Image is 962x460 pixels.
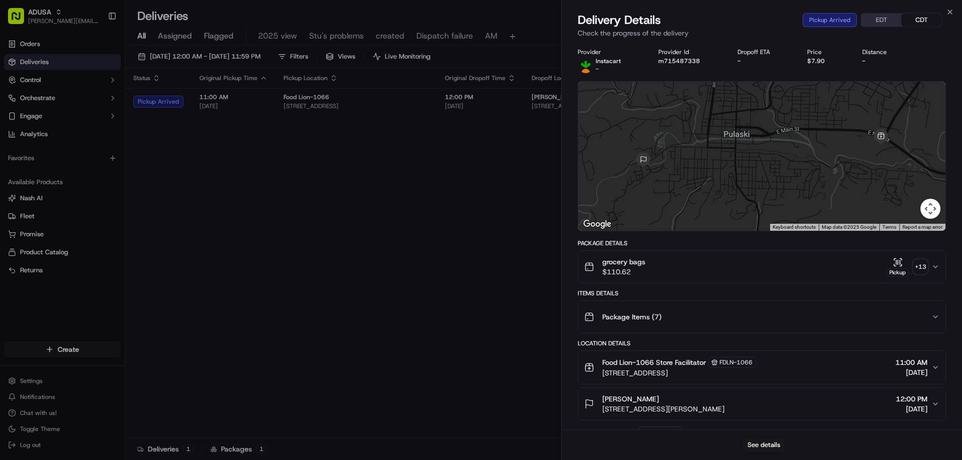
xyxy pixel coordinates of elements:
[10,40,182,56] p: Welcome 👋
[578,428,632,436] div: Delivery Activity
[658,48,722,56] div: Provider Id
[807,48,846,56] div: Price
[638,426,683,438] button: Add Event
[10,10,30,30] img: Nash
[578,12,661,28] span: Delivery Details
[71,169,121,177] a: Powered byPylon
[95,145,161,155] span: API Documentation
[578,351,945,384] button: Food Lion-1066 Store FacilitatorFDLN-1066[STREET_ADDRESS]11:00 AM[DATE]
[578,57,594,73] img: profile_instacart_ahold_partner.png
[602,312,661,322] span: Package Items ( 7 )
[862,57,908,65] div: -
[773,224,816,231] button: Keyboard shortcuts
[658,57,700,65] button: m715487338
[895,367,927,377] span: [DATE]
[902,224,942,230] a: Report a map error
[578,388,945,420] button: [PERSON_NAME][STREET_ADDRESS][PERSON_NAME]12:00 PM[DATE]
[602,357,706,367] span: Food Lion-1066 Store Facilitator
[578,301,945,333] button: Package Items (7)
[862,48,908,56] div: Distance
[719,358,753,366] span: FDLN-1066
[602,368,756,378] span: [STREET_ADDRESS]
[743,438,785,452] button: See details
[6,141,81,159] a: 📗Knowledge Base
[581,218,614,231] img: Google
[602,404,725,414] span: [STREET_ADDRESS][PERSON_NAME]
[886,257,927,277] button: Pickup+13
[807,57,846,65] div: $7.90
[901,14,941,27] button: CDT
[170,99,182,111] button: Start new chat
[10,146,18,154] div: 📗
[81,141,165,159] a: 💻API Documentation
[913,260,927,274] div: + 13
[895,357,927,367] span: 11:00 AM
[882,224,896,230] a: Terms (opens in new tab)
[10,96,28,114] img: 1736555255976-a54dd68f-1ca7-489b-9aae-adbdc363a1c4
[578,289,946,297] div: Items Details
[578,239,946,247] div: Package Details
[34,96,164,106] div: Start new chat
[738,48,792,56] div: Dropoff ETA
[596,65,599,73] span: -
[20,145,77,155] span: Knowledge Base
[861,14,901,27] button: EDT
[920,199,940,219] button: Map camera controls
[596,57,621,65] p: Instacart
[602,257,645,267] span: grocery bags
[578,251,945,283] button: grocery bags$110.62Pickup+13
[100,170,121,177] span: Pylon
[581,218,614,231] a: Open this area in Google Maps (opens a new window)
[578,339,946,347] div: Location Details
[602,267,645,277] span: $110.62
[34,106,127,114] div: We're available if you need us!
[738,57,792,65] div: -
[886,257,909,277] button: Pickup
[896,394,927,404] span: 12:00 PM
[85,146,93,154] div: 💻
[602,394,659,404] span: [PERSON_NAME]
[578,48,642,56] div: Provider
[578,28,946,38] p: Check the progress of the delivery
[896,404,927,414] span: [DATE]
[822,224,876,230] span: Map data ©2025 Google
[886,268,909,277] div: Pickup
[26,65,180,75] input: Got a question? Start typing here...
